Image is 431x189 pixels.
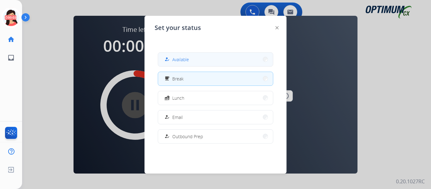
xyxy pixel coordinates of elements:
[155,23,201,32] span: Set your status
[158,91,273,105] button: Lunch
[7,54,15,62] mat-icon: inbox
[158,130,273,143] button: Outbound Prep
[172,56,189,63] span: Available
[7,36,15,43] mat-icon: home
[172,75,184,82] span: Break
[164,115,170,120] mat-icon: how_to_reg
[172,95,184,101] span: Lunch
[164,57,170,62] mat-icon: how_to_reg
[158,110,273,124] button: Email
[396,178,425,185] p: 0.20.1027RC
[275,26,279,29] img: close-button
[172,133,203,140] span: Outbound Prep
[164,76,170,81] mat-icon: free_breakfast
[158,53,273,66] button: Available
[164,95,170,101] mat-icon: fastfood
[158,72,273,86] button: Break
[164,134,170,139] mat-icon: how_to_reg
[172,114,183,121] span: Email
